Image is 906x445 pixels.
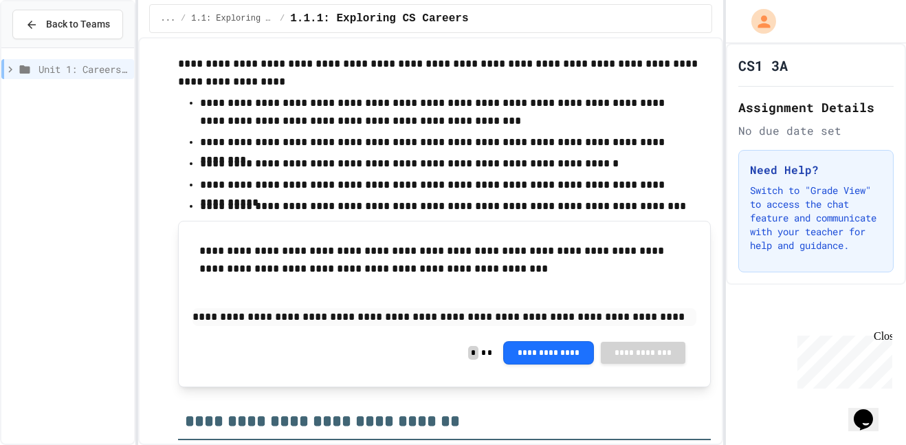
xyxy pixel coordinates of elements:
div: Chat with us now!Close [5,6,95,87]
span: 1.1: Exploring CS Careers [191,13,274,24]
div: My Account [737,6,780,37]
span: Unit 1: Careers & Professionalism [38,62,129,76]
div: No due date set [738,122,894,139]
h1: CS1 3A [738,56,788,75]
h2: Assignment Details [738,98,894,117]
span: Back to Teams [46,17,110,32]
iframe: chat widget [792,330,892,389]
h3: Need Help? [750,162,882,178]
span: / [280,13,285,24]
span: / [181,13,186,24]
p: Switch to "Grade View" to access the chat feature and communicate with your teacher for help and ... [750,184,882,252]
iframe: chat widget [848,390,892,431]
span: 1.1.1: Exploring CS Careers [290,10,468,27]
span: ... [161,13,176,24]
